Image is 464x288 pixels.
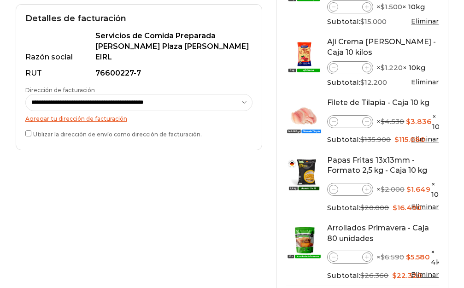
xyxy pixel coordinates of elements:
span: $ [406,253,411,261]
div: Subtotal: [327,203,439,213]
bdi: 6.590 [381,253,404,261]
bdi: 5.580 [406,253,430,261]
a: Papas Fritas 13x13mm - Formato 2,5 kg - Caja 10 kg [327,156,427,175]
input: Utilizar la dirección de envío como dirección de facturación. [25,130,31,136]
div: RUT [25,68,94,79]
span: $ [393,203,397,212]
a: Ají Crema [PERSON_NAME] - Caja 10 kilos [327,37,436,57]
span: $ [381,2,385,11]
span: $ [392,271,397,280]
h2: Detalles de facturación [25,14,253,24]
span: $ [381,253,385,261]
span: $ [381,63,385,72]
a: Eliminar [411,17,439,25]
bdi: 1.649 [406,185,430,194]
a: Eliminar [411,78,439,86]
select: Dirección de facturación [25,94,253,111]
div: Subtotal: [327,77,439,88]
bdi: 15.000 [360,17,387,26]
bdi: 3.836 [406,117,431,126]
div: Subtotal: [327,17,439,27]
bdi: 1.220 [381,63,403,72]
bdi: 2.000 [381,185,405,194]
span: $ [360,203,364,212]
input: Product quantity [338,184,362,195]
div: Razón social [25,52,94,63]
bdi: 1.500 [381,2,402,11]
a: Arrollados Primavera - Caja 80 unidades [327,223,429,243]
span: $ [360,271,364,280]
a: Eliminar [411,203,439,211]
div: Subtotal: [327,135,439,145]
div: × × 10kg [327,61,439,74]
bdi: 26.360 [360,271,388,280]
div: × × 10kg [327,112,439,131]
div: Subtotal: [327,270,439,281]
a: Eliminar [411,270,439,279]
input: Product quantity [338,62,362,73]
bdi: 115.080 [394,135,425,144]
div: × × 10kg [327,179,439,199]
span: $ [406,117,411,126]
span: $ [394,135,399,144]
a: Filete de Tilapia - Caja 10 kg [327,98,429,107]
span: $ [381,185,385,194]
input: Product quantity [338,116,362,127]
bdi: 16.490 [393,203,422,212]
span: $ [360,78,364,87]
input: Product quantity [338,1,362,12]
div: 76600227-7 [95,68,250,79]
div: × × 10kg [327,0,439,13]
span: $ [381,117,385,126]
bdi: 22.320 [392,271,422,280]
span: $ [406,185,411,194]
bdi: 12.200 [360,78,387,87]
span: $ [360,135,364,144]
div: Servicios de Comida Preparada [PERSON_NAME] Plaza [PERSON_NAME] EIRL [95,31,250,63]
bdi: 4.530 [381,117,404,126]
label: Dirección de facturación [25,86,253,111]
div: × × 4kg [327,247,439,267]
a: Agregar tu dirección de facturación [25,115,127,122]
bdi: 135.900 [360,135,391,144]
span: $ [360,17,364,26]
label: Utilizar la dirección de envío como dirección de facturación. [25,129,253,138]
input: Product quantity [338,252,362,263]
bdi: 20.000 [360,203,389,212]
